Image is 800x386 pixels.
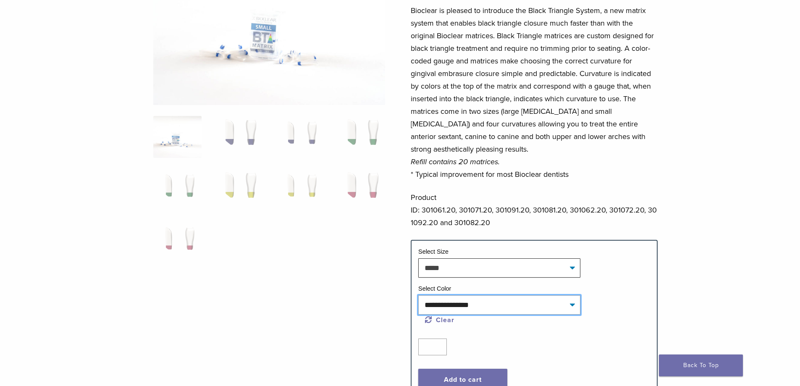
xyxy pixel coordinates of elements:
img: BT Matrix Series - Image 3 [275,116,324,158]
img: BT Matrix Series - Image 8 [336,169,385,211]
em: Refill contains 20 matrices. [411,157,500,166]
img: BT Matrix Series - Image 2 [214,116,262,158]
img: BT Matrix Series - Image 5 [153,169,202,211]
p: Bioclear is pleased to introduce the Black Triangle System, a new matrix system that enables blac... [411,4,658,181]
img: Anterior-Black-Triangle-Series-Matrices-324x324.jpg [153,116,202,158]
img: BT Matrix Series - Image 4 [336,116,385,158]
a: Back To Top [659,354,743,376]
img: BT Matrix Series - Image 7 [275,169,324,211]
label: Select Size [418,248,449,255]
p: Product ID: 301061.20, 301071.20, 301091.20, 301081.20, 301062.20, 301072.20, 301092.20 and 30108... [411,191,658,229]
img: BT Matrix Series - Image 6 [214,169,262,211]
img: BT Matrix Series - Image 9 [153,222,202,264]
a: Clear [425,316,454,324]
label: Select Color [418,285,451,292]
